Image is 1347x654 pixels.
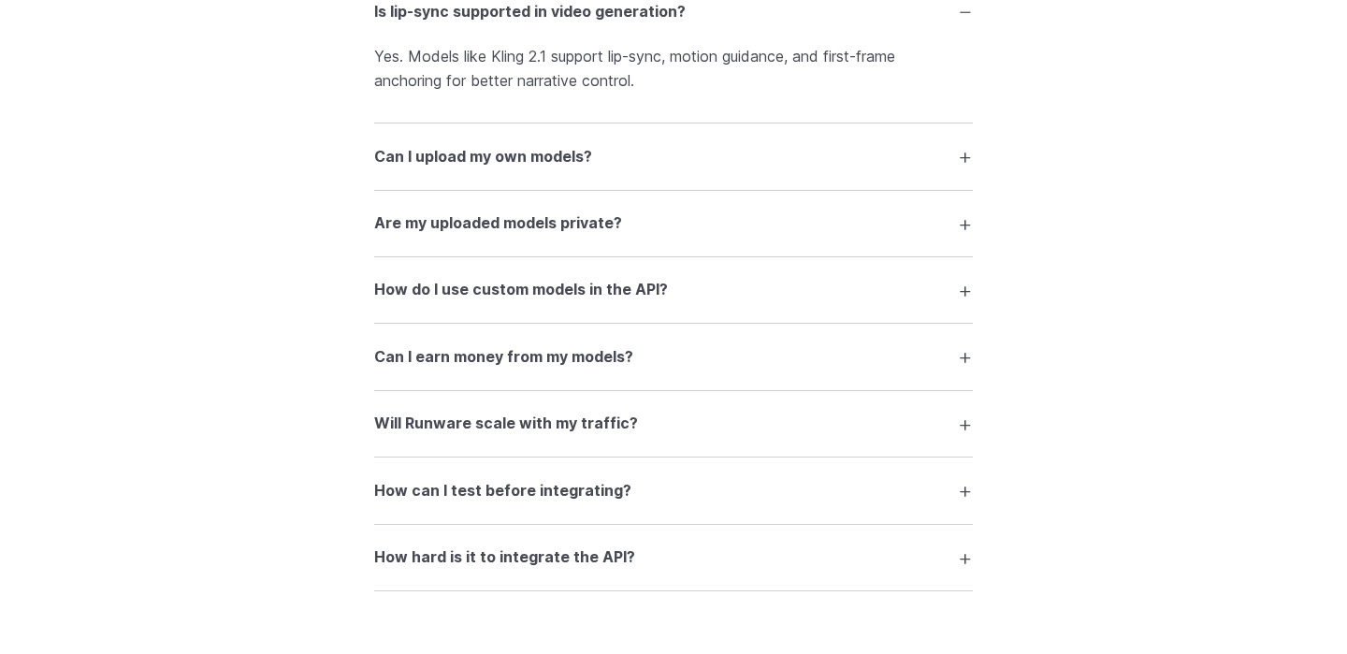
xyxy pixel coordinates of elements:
[374,145,592,169] h3: Can I upload my own models?
[374,272,973,308] summary: How do I use custom models in the API?
[374,345,633,370] h3: Can I earn money from my models?
[374,406,973,442] summary: Will Runware scale with my traffic?
[374,45,973,93] p: Yes. Models like Kling 2.1 support lip-sync, motion guidance, and first-frame anchoring for bette...
[374,545,635,570] h3: How hard is it to integrate the API?
[374,206,973,241] summary: Are my uploaded models private?
[374,339,973,374] summary: Can I earn money from my models?
[374,278,668,302] h3: How do I use custom models in the API?
[374,479,631,503] h3: How can I test before integrating?
[374,412,638,436] h3: Will Runware scale with my traffic?
[374,540,973,575] summary: How hard is it to integrate the API?
[374,211,622,236] h3: Are my uploaded models private?
[374,138,973,174] summary: Can I upload my own models?
[374,472,973,508] summary: How can I test before integrating?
